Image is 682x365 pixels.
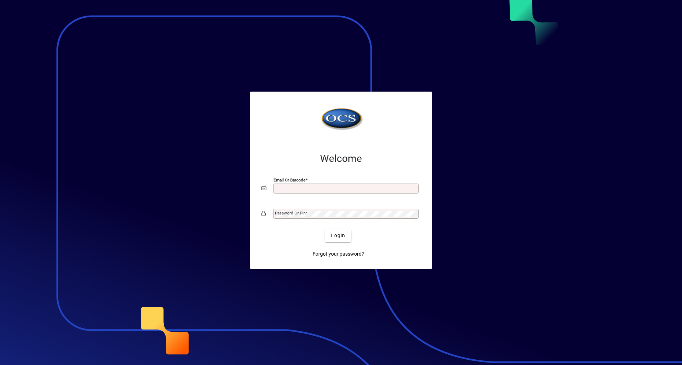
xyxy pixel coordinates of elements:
[275,211,305,216] mat-label: Password or Pin
[261,153,421,165] h2: Welcome
[325,229,351,242] button: Login
[331,232,345,239] span: Login
[274,177,305,182] mat-label: Email or Barcode
[313,250,364,258] span: Forgot your password?
[310,248,367,261] a: Forgot your password?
